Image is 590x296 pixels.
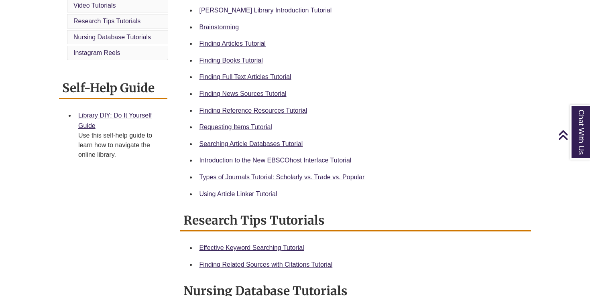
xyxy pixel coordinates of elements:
[199,244,304,251] a: Effective Keyword Searching Tutorial
[199,174,365,180] a: Types of Journals Tutorial: Scholarly vs. Trade vs. Popular
[73,49,120,56] a: Instagram Reels
[199,40,266,47] a: Finding Articles Tutorial
[199,124,272,130] a: Requesting Items Tutorial
[73,2,116,9] a: Video Tutorials
[78,131,161,160] div: Use this self-help guide to learn how to navigate the online library.
[78,112,152,129] a: Library DIY: Do It Yourself Guide
[199,191,277,197] a: Using Article Linker Tutorial
[199,24,239,30] a: Brainstorming
[199,107,307,114] a: Finding Reference Resources Tutorial
[199,90,287,97] a: Finding News Sources Tutorial
[180,210,531,231] h2: Research Tips Tutorials
[73,18,140,24] a: Research Tips Tutorials
[199,157,352,164] a: Introduction to the New EBSCOhost Interface Tutorial
[199,261,333,268] a: Finding Related Sources with Citations Tutorial
[73,34,151,41] a: Nursing Database Tutorials
[199,7,332,14] a: [PERSON_NAME] Library Introduction Tutorial
[199,73,291,80] a: Finding Full Text Articles Tutorial
[59,78,167,99] h2: Self-Help Guide
[558,130,588,140] a: Back to Top
[199,57,263,64] a: Finding Books Tutorial
[199,140,303,147] a: Searching Article Databases Tutorial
